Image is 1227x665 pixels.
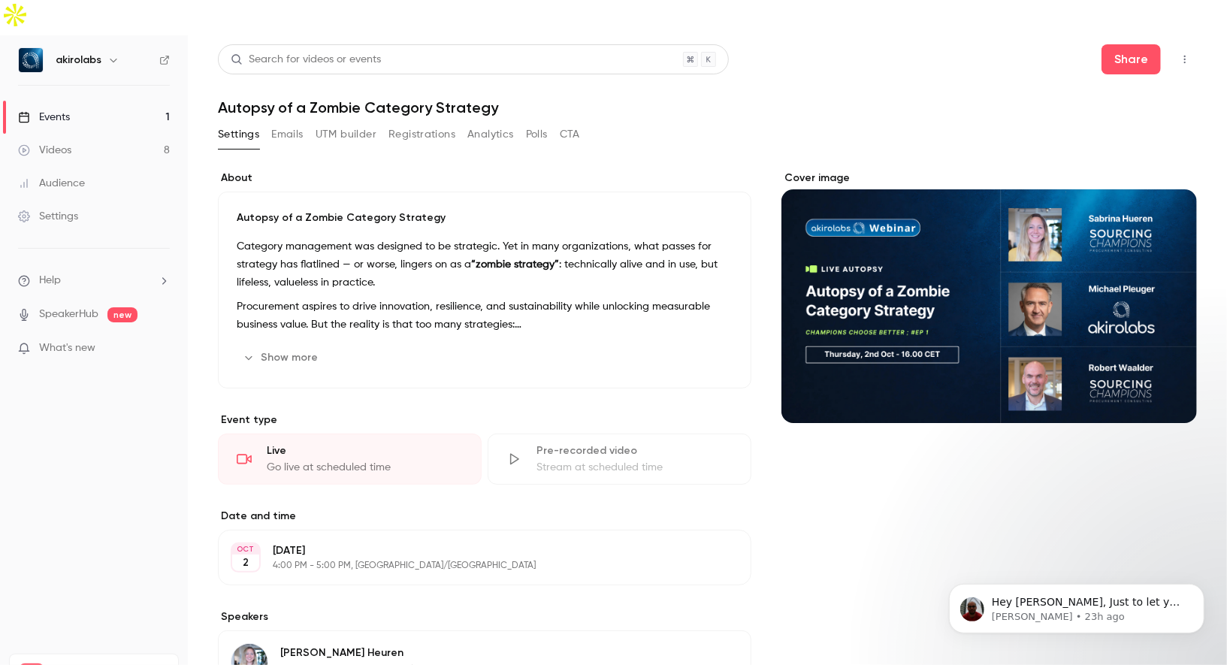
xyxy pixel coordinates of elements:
[218,98,1197,116] h1: Autopsy of a Zombie Category Strategy
[243,555,249,570] p: 2
[467,122,514,147] button: Analytics
[18,273,170,289] li: help-dropdown-opener
[388,122,455,147] button: Registrations
[39,307,98,322] a: SpeakerHub
[273,560,672,572] p: 4:00 PM - 5:00 PM, [GEOGRAPHIC_DATA]/[GEOGRAPHIC_DATA]
[18,209,78,224] div: Settings
[218,122,259,147] button: Settings
[218,413,751,428] p: Event type
[39,273,61,289] span: Help
[488,434,751,485] div: Pre-recorded videoStream at scheduled time
[536,443,733,458] div: Pre-recorded video
[218,509,751,524] label: Date and time
[237,210,733,225] p: Autopsy of a Zombie Category Strategy
[237,237,733,292] p: Category management was designed to be strategic. Yet in many organizations, what passes for stra...
[218,434,482,485] div: LiveGo live at scheduled time
[471,259,559,270] strong: “zombie strategy”
[232,544,259,555] div: OCT
[218,609,751,624] label: Speakers
[316,122,376,147] button: UTM builder
[231,52,381,68] div: Search for videos or events
[1102,44,1161,74] button: Share
[926,552,1227,657] iframe: Intercom notifications message
[237,298,733,334] p: Procurement aspires to drive innovation, resilience, and sustainability while unlocking measurabl...
[267,443,463,458] div: Live
[273,543,672,558] p: [DATE]
[781,171,1197,186] label: Cover image
[18,110,70,125] div: Events
[280,645,654,660] p: [PERSON_NAME] Heuren
[56,53,101,68] h6: akirolabs
[560,122,580,147] button: CTA
[526,122,548,147] button: Polls
[107,307,138,322] span: new
[19,48,43,72] img: akirolabs
[781,171,1197,423] section: Cover image
[18,176,85,191] div: Audience
[271,122,303,147] button: Emails
[18,143,71,158] div: Videos
[267,460,463,475] div: Go live at scheduled time
[536,460,733,475] div: Stream at scheduled time
[39,340,95,356] span: What's new
[237,346,327,370] button: Show more
[218,171,751,186] label: About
